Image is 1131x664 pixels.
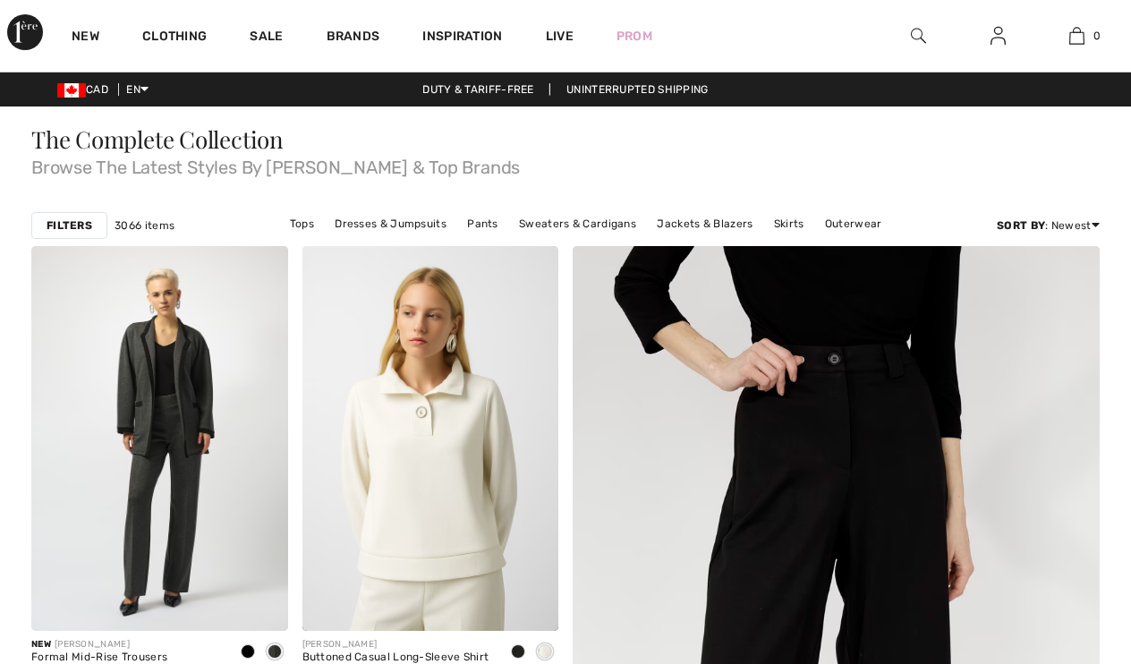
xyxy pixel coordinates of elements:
[126,83,149,96] span: EN
[422,29,502,47] span: Inspiration
[546,27,574,46] a: Live
[72,29,99,47] a: New
[648,212,761,235] a: Jackets & Blazers
[1093,28,1101,44] span: 0
[57,83,115,96] span: CAD
[997,219,1045,232] strong: Sort By
[57,83,86,98] img: Canadian Dollar
[1039,25,1116,47] a: 0
[911,25,926,47] img: search the website
[327,29,380,47] a: Brands
[47,217,92,234] strong: Filters
[31,151,1100,176] span: Browse The Latest Styles By [PERSON_NAME] & Top Brands
[281,212,323,235] a: Tops
[142,29,207,47] a: Clothing
[302,246,559,631] img: Buttoned Casual Long-Sleeve Shirt Style 253190. Black
[7,14,43,50] img: 1ère Avenue
[997,217,1100,234] div: : Newest
[458,212,507,235] a: Pants
[31,123,284,155] span: The Complete Collection
[991,25,1006,47] img: My Info
[115,217,174,234] span: 3066 items
[816,212,891,235] a: Outerwear
[250,29,283,47] a: Sale
[510,212,645,235] a: Sweaters & Cardigans
[31,246,288,631] img: Formal Mid-Rise Trousers Style 253300. Black
[617,27,652,46] a: Prom
[765,212,813,235] a: Skirts
[1069,25,1084,47] img: My Bag
[31,638,220,651] div: [PERSON_NAME]
[31,639,51,650] span: New
[302,638,491,651] div: [PERSON_NAME]
[976,25,1020,47] a: Sign In
[326,212,455,235] a: Dresses & Jumpsuits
